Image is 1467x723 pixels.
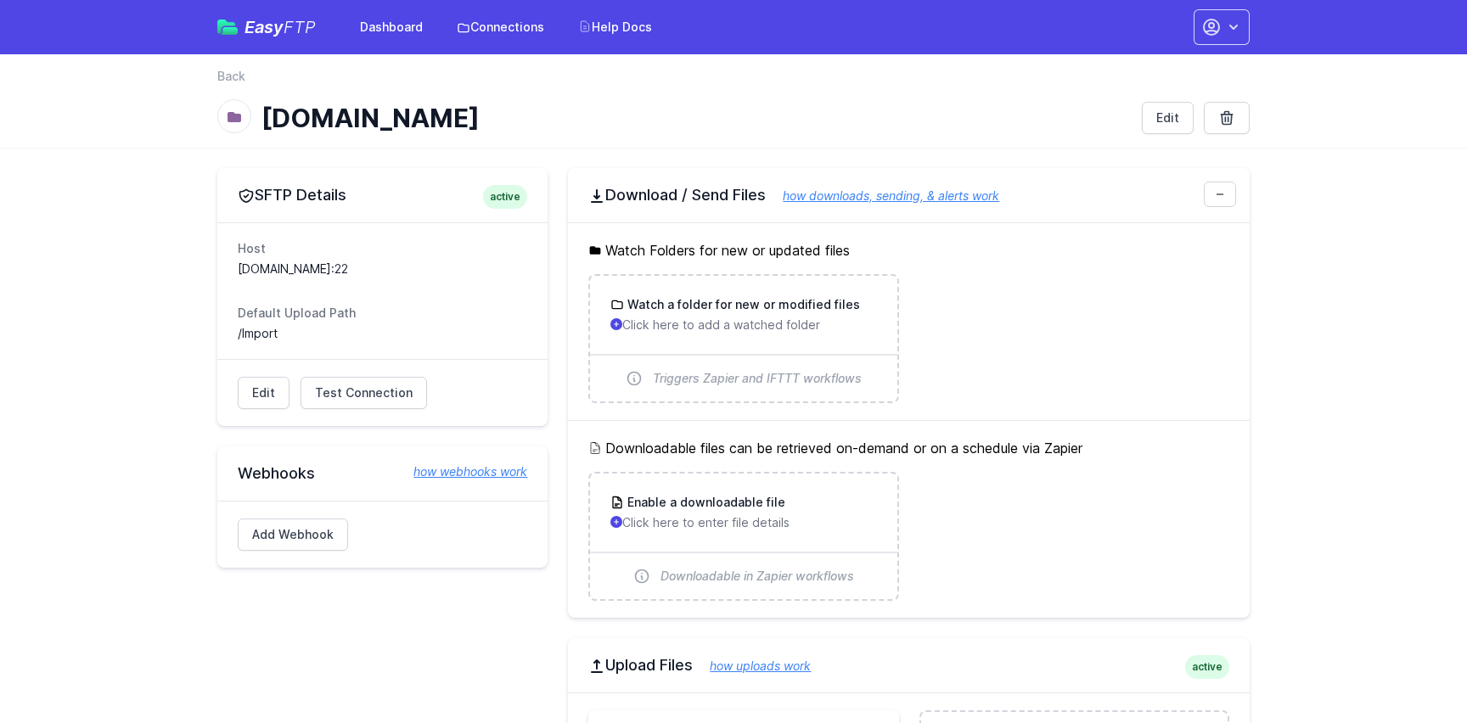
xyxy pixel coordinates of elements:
h3: Watch a folder for new or modified files [624,296,860,313]
nav: Breadcrumb [217,68,1250,95]
a: Edit [1142,102,1194,134]
a: Back [217,68,245,85]
dt: Default Upload Path [238,305,527,322]
h5: Downloadable files can be retrieved on-demand or on a schedule via Zapier [588,438,1229,458]
dd: /Import [238,325,527,342]
span: FTP [284,17,316,37]
a: Test Connection [301,377,427,409]
p: Click here to enter file details [610,514,876,531]
h2: Webhooks [238,463,527,484]
a: Dashboard [350,12,433,42]
a: EasyFTP [217,19,316,36]
img: easyftp_logo.png [217,20,238,35]
a: how downloads, sending, & alerts work [766,188,999,203]
h1: [DOMAIN_NAME] [261,103,1128,133]
a: Edit [238,377,289,409]
h3: Enable a downloadable file [624,494,785,511]
h5: Watch Folders for new or updated files [588,240,1229,261]
span: Downloadable in Zapier workflows [660,568,854,585]
a: Watch a folder for new or modified files Click here to add a watched folder Triggers Zapier and I... [590,276,896,401]
dd: [DOMAIN_NAME]:22 [238,261,527,277]
a: Connections [447,12,554,42]
h2: SFTP Details [238,185,527,205]
a: Enable a downloadable file Click here to enter file details Downloadable in Zapier workflows [590,474,896,599]
span: active [1185,655,1229,679]
h2: Upload Files [588,655,1229,675]
p: Click here to add a watched folder [610,317,876,333]
a: how webhooks work [396,463,527,480]
span: Triggers Zapier and IFTTT workflows [653,370,862,387]
span: active [483,185,527,209]
a: Add Webhook [238,518,348,551]
span: Easy [244,19,316,36]
h2: Download / Send Files [588,185,1229,205]
span: Test Connection [315,384,413,401]
a: Help Docs [568,12,662,42]
dt: Host [238,240,527,257]
a: how uploads work [693,659,811,673]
